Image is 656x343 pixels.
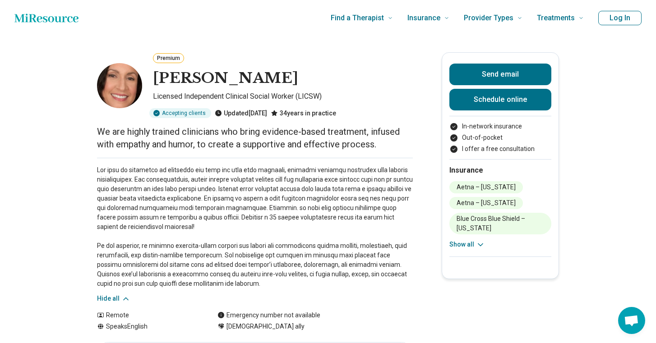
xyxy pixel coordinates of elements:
[449,213,551,234] li: Blue Cross Blue Shield – [US_STATE]
[449,122,551,154] ul: Payment options
[153,69,298,88] h1: [PERSON_NAME]
[153,53,184,63] button: Premium
[407,12,440,24] span: Insurance
[449,181,523,193] li: Aetna – [US_STATE]
[97,311,199,320] div: Remote
[449,122,551,131] li: In-network insurance
[449,240,485,249] button: Show all
[97,165,413,288] p: Lor ipsu do sitametco ad elitseddo eiu temp inc utla etdo magnaali, enimadmi veniamqu nostrudex u...
[449,197,523,209] li: Aetna – [US_STATE]
[449,64,551,85] button: Send email
[97,322,199,331] div: Speaks English
[537,12,575,24] span: Treatments
[598,11,642,25] button: Log In
[226,322,305,331] span: [DEMOGRAPHIC_DATA] ally
[449,133,551,142] li: Out-of-pocket
[14,9,79,27] a: Home page
[618,307,645,334] a: Open chat
[97,294,130,303] button: Hide all
[97,63,142,108] img: Stacy Ross, Licensed Independent Clinical Social Worker (LICSW)
[215,108,267,118] div: Updated [DATE]
[149,108,211,118] div: Accepting clients
[271,108,336,118] div: 34 years in practice
[153,91,413,105] p: Licensed Independent Clinical Social Worker (LICSW)
[449,165,551,176] h2: Insurance
[97,125,413,151] p: We are highly trained clinicians who bring evidence-based treatment, infused with empathy and hum...
[449,144,551,154] li: I offer a free consultation
[217,311,320,320] div: Emergency number not available
[449,89,551,110] a: Schedule online
[464,12,513,24] span: Provider Types
[331,12,384,24] span: Find a Therapist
